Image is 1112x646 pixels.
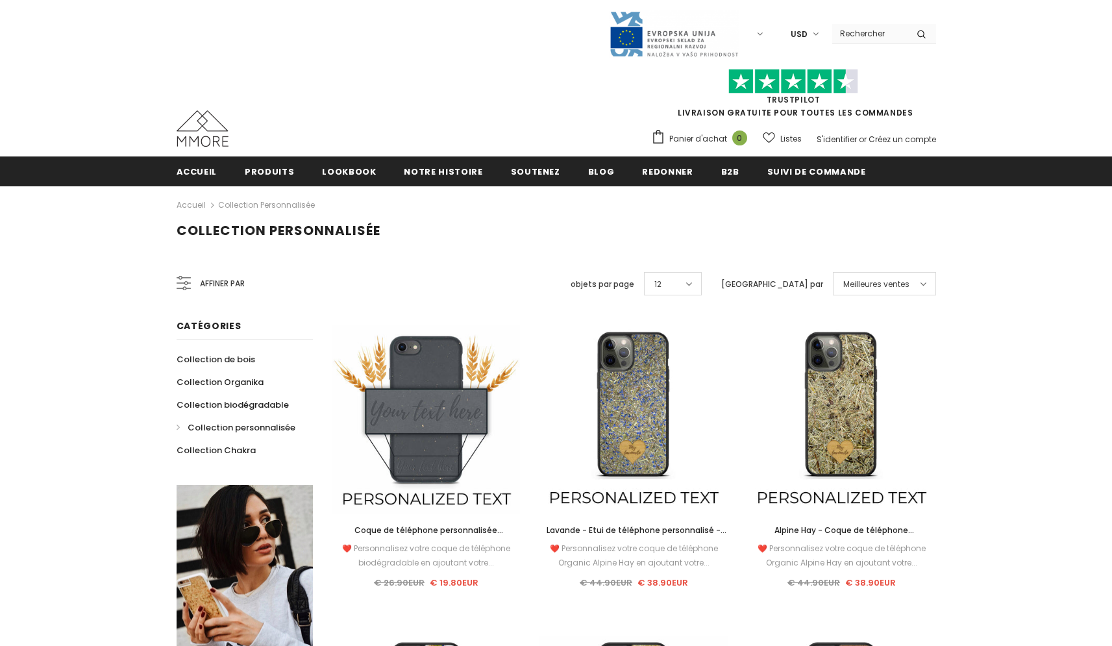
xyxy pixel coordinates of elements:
span: 0 [732,130,747,145]
label: objets par page [571,278,634,291]
span: Blog [588,166,615,178]
a: Collection Chakra [177,439,256,462]
span: Produits [245,166,294,178]
a: soutenez [511,156,560,186]
a: Collection de bois [177,348,255,371]
a: Lavande - Etui de téléphone personnalisé - Cadeau personnalisé [539,523,728,538]
span: Collection de bois [177,353,255,366]
a: Accueil [177,156,217,186]
span: Collection personnalisée [188,421,295,434]
span: Alpine Hay - Coque de téléphone personnalisée - Cadeau personnalisé [765,525,917,550]
input: Search Site [832,24,907,43]
span: € 26.90EUR [374,577,425,589]
span: LIVRAISON GRATUITE POUR TOUTES LES COMMANDES [651,75,936,118]
a: Coque de téléphone personnalisée biodégradable - Noire [332,523,521,538]
span: Lookbook [322,166,376,178]
span: Collection Chakra [177,444,256,456]
a: Créez un compte [869,134,936,145]
span: Collection personnalisée [177,221,380,240]
span: Lavande - Etui de téléphone personnalisé - Cadeau personnalisé [547,525,726,550]
span: soutenez [511,166,560,178]
span: € 38.90EUR [637,577,688,589]
a: Collection Organika [177,371,264,393]
a: Accueil [177,197,206,213]
img: Javni Razpis [609,10,739,58]
a: Panier d'achat 0 [651,129,754,149]
span: € 19.80EUR [430,577,478,589]
a: Blog [588,156,615,186]
span: € 44.90EUR [787,577,840,589]
label: [GEOGRAPHIC_DATA] par [721,278,823,291]
a: Listes [763,127,802,150]
span: Panier d'achat [669,132,727,145]
a: Javni Razpis [609,28,739,39]
a: Produits [245,156,294,186]
span: Collection biodégradable [177,399,289,411]
a: Lookbook [322,156,376,186]
span: or [859,134,867,145]
span: Listes [780,132,802,145]
div: ❤️ Personnalisez votre coque de téléphone Organic Alpine Hay en ajoutant votre... [747,541,935,570]
span: Affiner par [200,277,245,291]
img: Cas MMORE [177,110,229,147]
span: Notre histoire [404,166,482,178]
a: B2B [721,156,739,186]
span: Redonner [642,166,693,178]
a: Suivi de commande [767,156,866,186]
a: Collection personnalisée [177,416,295,439]
span: Coque de téléphone personnalisée biodégradable - Noire [354,525,503,550]
span: € 44.90EUR [580,577,632,589]
img: Faites confiance aux étoiles pilotes [728,69,858,94]
a: S'identifier [817,134,857,145]
a: TrustPilot [767,94,821,105]
span: USD [791,28,808,41]
div: ❤️ Personnalisez votre coque de téléphone Organic Alpine Hay en ajoutant votre... [539,541,728,570]
span: Suivi de commande [767,166,866,178]
a: Alpine Hay - Coque de téléphone personnalisée - Cadeau personnalisé [747,523,935,538]
span: Collection Organika [177,376,264,388]
a: Notre histoire [404,156,482,186]
span: B2B [721,166,739,178]
a: Collection biodégradable [177,393,289,416]
span: € 38.90EUR [845,577,896,589]
span: Accueil [177,166,217,178]
a: Redonner [642,156,693,186]
span: 12 [654,278,661,291]
a: Collection personnalisée [218,199,315,210]
div: ❤️ Personnalisez votre coque de téléphone biodégradable en ajoutant votre... [332,541,521,570]
span: Catégories [177,319,241,332]
span: Meilleures ventes [843,278,909,291]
